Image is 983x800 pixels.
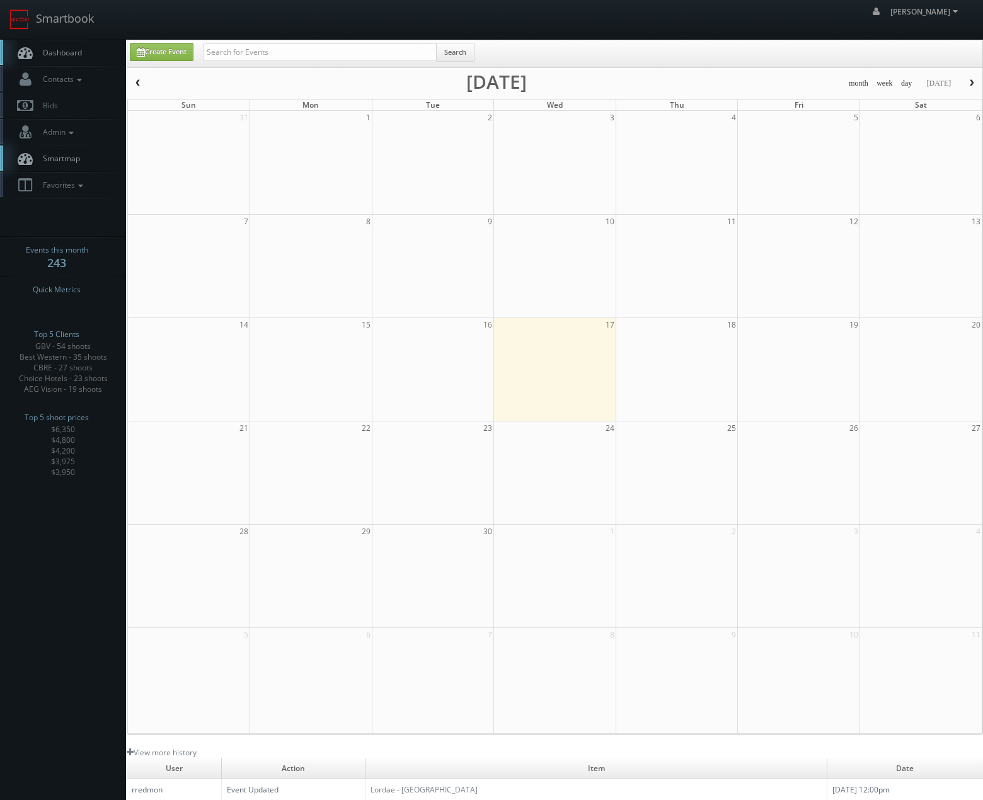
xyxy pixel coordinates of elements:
span: 1 [609,525,616,538]
span: 28 [238,525,250,538]
span: 3 [609,111,616,124]
span: 9 [486,215,493,228]
span: 19 [848,318,859,331]
span: Events this month [26,244,88,256]
span: Admin [37,127,77,137]
span: 25 [726,421,737,435]
span: Contacts [37,74,85,84]
span: 27 [970,421,982,435]
td: Item [365,758,827,779]
span: 5 [853,111,859,124]
span: 5 [243,628,250,641]
span: Sun [181,100,196,110]
span: Wed [547,100,563,110]
span: 17 [604,318,616,331]
a: Lordae - [GEOGRAPHIC_DATA] [371,784,478,795]
button: month [844,76,873,91]
span: 10 [604,215,616,228]
span: 31 [238,111,250,124]
input: Search for Events [203,43,437,61]
span: 30 [482,525,493,538]
span: Top 5 Clients [34,328,79,341]
span: Quick Metrics [33,283,81,296]
span: Thu [670,100,684,110]
span: 16 [482,318,493,331]
a: View more history [127,747,197,758]
span: Dashboard [37,47,82,58]
span: 11 [970,628,982,641]
strong: 243 [47,255,66,270]
span: 4 [730,111,737,124]
span: 22 [360,421,372,435]
button: week [872,76,897,91]
span: 10 [848,628,859,641]
span: 7 [243,215,250,228]
a: Create Event [130,43,193,61]
span: 2 [730,525,737,538]
button: [DATE] [922,76,955,91]
span: 11 [726,215,737,228]
span: 21 [238,421,250,435]
img: smartbook-logo.png [9,9,30,30]
td: Action [222,758,365,779]
span: 29 [360,525,372,538]
span: Tue [426,100,440,110]
span: 13 [970,215,982,228]
span: 8 [609,628,616,641]
span: 1 [365,111,372,124]
span: [PERSON_NAME] [890,6,962,17]
span: Mon [302,100,319,110]
span: 15 [360,318,372,331]
span: 6 [365,628,372,641]
span: 2 [486,111,493,124]
button: day [897,76,917,91]
td: User [127,758,222,779]
span: Top 5 shoot prices [25,411,89,424]
span: 23 [482,421,493,435]
span: 8 [365,215,372,228]
span: 4 [975,525,982,538]
span: 26 [848,421,859,435]
span: 9 [730,628,737,641]
button: Search [436,43,474,62]
span: 20 [970,318,982,331]
span: 6 [975,111,982,124]
span: 7 [486,628,493,641]
span: 14 [238,318,250,331]
span: Smartmap [37,153,80,164]
h2: [DATE] [466,76,527,88]
span: Fri [795,100,803,110]
span: 18 [726,318,737,331]
span: 24 [604,421,616,435]
span: Sat [915,100,927,110]
span: Favorites [37,180,86,190]
td: Date [827,758,983,779]
span: 12 [848,215,859,228]
span: 3 [853,525,859,538]
span: Bids [37,100,58,111]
